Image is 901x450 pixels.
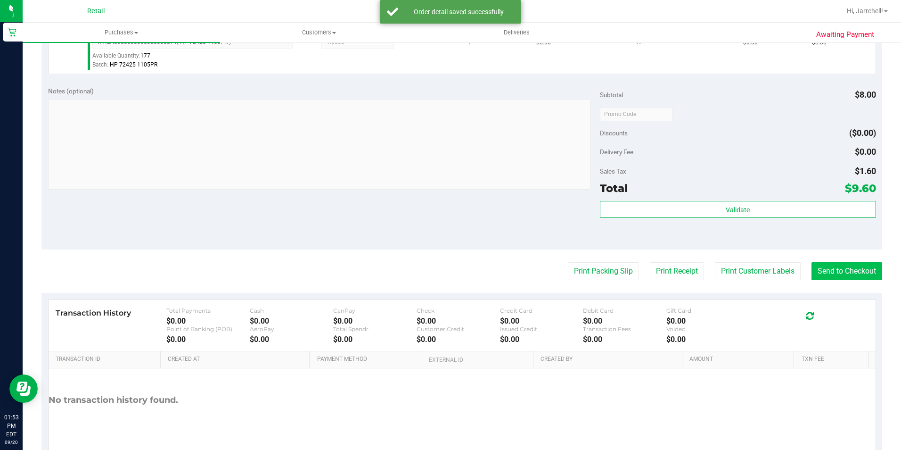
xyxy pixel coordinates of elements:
[600,125,628,142] span: Discounts
[317,356,418,363] a: Payment Method
[855,147,876,157] span: $0.00
[802,356,865,363] a: Txn Fee
[166,325,250,333] div: Point of Banking (POB)
[417,317,500,325] div: $0.00
[92,61,108,68] span: Batch:
[110,61,157,68] span: HP 72425 1105PR
[417,325,500,333] div: Customer Credit
[4,439,18,446] p: 09/20
[500,325,583,333] div: Issued Credit
[600,148,633,156] span: Delivery Fee
[600,201,876,218] button: Validate
[49,368,178,432] div: No transaction history found.
[7,27,16,37] inline-svg: Retail
[168,356,306,363] a: Created At
[650,262,704,280] button: Print Receipt
[816,29,874,40] span: Awaiting Payment
[568,262,639,280] button: Print Packing Slip
[221,28,417,37] span: Customers
[250,317,333,325] div: $0.00
[600,107,673,121] input: Promo Code
[855,90,876,100] span: $8.00
[421,351,532,368] th: External ID
[689,356,790,363] a: Amount
[855,166,876,176] span: $1.60
[333,317,417,325] div: $0.00
[92,49,303,67] div: Available Quantity:
[23,23,220,42] a: Purchases
[417,335,500,344] div: $0.00
[250,307,333,314] div: Cash
[166,335,250,344] div: $0.00
[491,28,542,37] span: Deliveries
[220,23,418,42] a: Customers
[847,7,883,15] span: Hi, Jarrchell!
[600,182,628,195] span: Total
[333,325,417,333] div: Total Spendr
[845,182,876,195] span: $9.60
[9,375,38,403] iframe: Resource center
[333,335,417,344] div: $0.00
[4,413,18,439] p: 01:53 PM EDT
[666,325,750,333] div: Voided
[583,317,666,325] div: $0.00
[583,325,666,333] div: Transaction Fees
[166,307,250,314] div: Total Payments
[583,335,666,344] div: $0.00
[726,206,750,214] span: Validate
[56,356,157,363] a: Transaction ID
[418,23,615,42] a: Deliveries
[140,52,150,59] span: 177
[715,262,801,280] button: Print Customer Labels
[403,7,514,17] div: Order detail saved successfully
[48,87,94,95] span: Notes (optional)
[849,128,876,138] span: ($0.00)
[23,28,220,37] span: Purchases
[583,307,666,314] div: Debit Card
[250,335,333,344] div: $0.00
[417,307,500,314] div: Check
[600,91,623,99] span: Subtotal
[87,7,105,15] span: Retail
[666,317,750,325] div: $0.00
[250,325,333,333] div: AeroPay
[811,262,882,280] button: Send to Checkout
[500,307,583,314] div: Credit Card
[500,317,583,325] div: $0.00
[666,307,750,314] div: Gift Card
[166,317,250,325] div: $0.00
[333,307,417,314] div: CanPay
[500,335,583,344] div: $0.00
[666,335,750,344] div: $0.00
[600,167,626,175] span: Sales Tax
[541,356,679,363] a: Created By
